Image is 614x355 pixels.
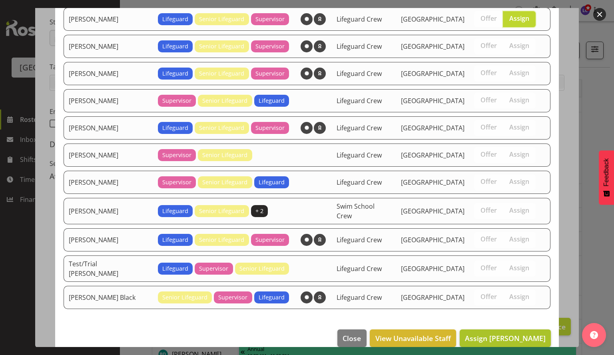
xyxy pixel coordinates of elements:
span: [GEOGRAPHIC_DATA] [401,15,464,24]
span: Offer [480,96,497,104]
span: Offer [480,177,497,185]
span: Lifeguard Crew [337,293,382,302]
span: Senior Lifeguard [202,151,247,160]
span: Offer [480,206,497,214]
span: Lifeguard Crew [337,235,382,244]
span: Supervisor [162,151,191,160]
span: Lifeguard [162,264,188,273]
span: Offer [480,14,497,22]
td: [PERSON_NAME] [64,116,153,140]
span: [GEOGRAPHIC_DATA] [401,124,464,132]
span: Senior Lifeguard [239,264,285,273]
span: Supervisor [255,235,285,244]
span: Assign [509,42,529,50]
span: [GEOGRAPHIC_DATA] [401,42,464,51]
span: Offer [480,69,497,77]
span: Assign [509,177,529,185]
td: [PERSON_NAME] Black [64,286,153,309]
span: Assign [509,206,529,214]
span: [GEOGRAPHIC_DATA] [401,264,464,273]
span: + 2 [255,207,263,215]
span: Assign [509,150,529,158]
span: Lifeguard Crew [337,96,382,105]
span: Senior Lifeguard [199,69,244,78]
span: Offer [480,293,497,301]
span: Offer [480,150,497,158]
td: [PERSON_NAME] [64,144,153,167]
span: Supervisor [162,178,191,187]
td: [PERSON_NAME] [64,62,153,85]
span: Close [343,333,361,343]
button: Feedback - Show survey [599,150,614,205]
span: Lifeguard Crew [337,178,382,187]
span: Senior Lifeguard [202,178,247,187]
span: Assign [509,96,529,104]
span: Lifeguard [162,124,188,132]
span: [GEOGRAPHIC_DATA] [401,293,464,302]
span: Lifeguard Crew [337,124,382,132]
span: Supervisor [255,124,285,132]
span: Assign [509,235,529,243]
span: Lifeguard [162,15,188,24]
span: Assign [PERSON_NAME] [465,333,546,343]
span: Lifeguard Crew [337,264,382,273]
img: help-xxl-2.png [590,331,598,339]
button: Assign [PERSON_NAME] [460,329,551,347]
span: Senior Lifeguard [199,42,244,51]
span: Supervisor [162,96,191,105]
td: [PERSON_NAME] [64,8,153,31]
span: [GEOGRAPHIC_DATA] [401,207,464,215]
td: [PERSON_NAME] [64,35,153,58]
span: Lifeguard [162,69,188,78]
span: [GEOGRAPHIC_DATA] [401,96,464,105]
span: Lifeguard Crew [337,69,382,78]
span: Offer [480,235,497,243]
span: Lifeguard Crew [337,151,382,160]
span: Assign [509,69,529,77]
span: Lifeguard [162,207,188,215]
span: Senior Lifeguard [199,207,244,215]
span: Assign [509,264,529,272]
span: Lifeguard [162,42,188,51]
span: Lifeguard [259,178,285,187]
span: Supervisor [218,293,247,302]
span: Supervisor [255,42,285,51]
td: [PERSON_NAME] [64,89,153,112]
td: [PERSON_NAME] [64,171,153,194]
span: [GEOGRAPHIC_DATA] [401,178,464,187]
button: View Unavailable Staff [370,329,456,347]
span: Supervisor [199,264,228,273]
span: Senior Lifeguard [162,293,207,302]
span: Assign [509,123,529,131]
span: Swim School Crew [337,202,375,220]
span: Senior Lifeguard [199,124,244,132]
span: Offer [480,42,497,50]
td: Test/Trial [PERSON_NAME] [64,255,153,282]
button: Close [337,329,366,347]
span: View Unavailable Staff [375,333,451,343]
span: Senior Lifeguard [199,235,244,244]
span: Supervisor [255,15,285,24]
span: Lifeguard [259,96,285,105]
span: Senior Lifeguard [202,96,247,105]
span: Senior Lifeguard [199,15,244,24]
span: Lifeguard [162,235,188,244]
span: Feedback [603,158,610,186]
td: [PERSON_NAME] [64,228,153,251]
span: Lifeguard Crew [337,15,382,24]
span: Offer [480,123,497,131]
span: Assign [509,14,529,22]
span: Lifeguard [259,293,285,302]
span: [GEOGRAPHIC_DATA] [401,69,464,78]
td: [PERSON_NAME] [64,198,153,224]
span: Lifeguard Crew [337,42,382,51]
span: [GEOGRAPHIC_DATA] [401,235,464,244]
span: Supervisor [255,69,285,78]
span: Offer [480,264,497,272]
span: [GEOGRAPHIC_DATA] [401,151,464,160]
span: Assign [509,293,529,301]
